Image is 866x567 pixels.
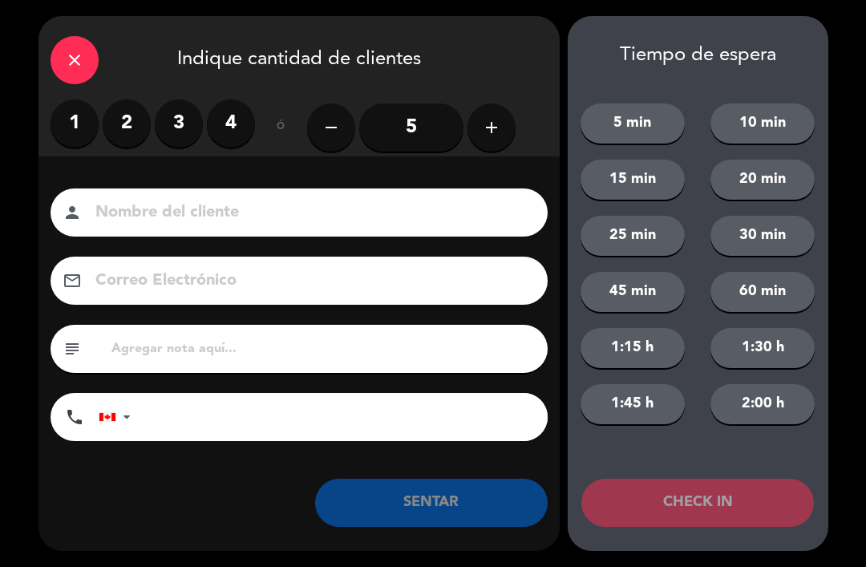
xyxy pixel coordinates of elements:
i: close [65,51,84,70]
button: CHECK IN [581,479,814,527]
input: Agregar nota aquí... [110,338,536,360]
button: 1:30 h [710,328,815,368]
button: 1:15 h [581,328,685,368]
i: email [63,271,82,290]
input: Correo Electrónico [94,267,527,295]
label: 4 [207,99,255,148]
div: ó [255,99,307,156]
button: 30 min [710,216,815,256]
button: 2:00 h [710,384,815,424]
button: 20 min [710,160,815,200]
i: add [482,118,501,137]
button: remove [307,103,355,152]
button: 60 min [710,272,815,312]
i: remove [322,118,341,137]
label: 2 [103,99,151,148]
i: phone [65,407,84,427]
i: person [63,203,82,222]
button: 10 min [710,103,815,144]
div: Indique cantidad de clientes [38,16,560,99]
label: 3 [155,99,203,148]
button: SENTAR [315,479,548,527]
button: 25 min [581,216,685,256]
div: Canada: +1 [99,394,136,440]
button: 15 min [581,160,685,200]
label: 1 [51,99,99,148]
button: 1:45 h [581,384,685,424]
input: Nombre del cliente [94,199,527,227]
i: subject [63,339,82,358]
div: Tiempo de espera [568,44,828,67]
button: 5 min [581,103,685,144]
button: add [467,103,516,152]
button: 45 min [581,272,685,312]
